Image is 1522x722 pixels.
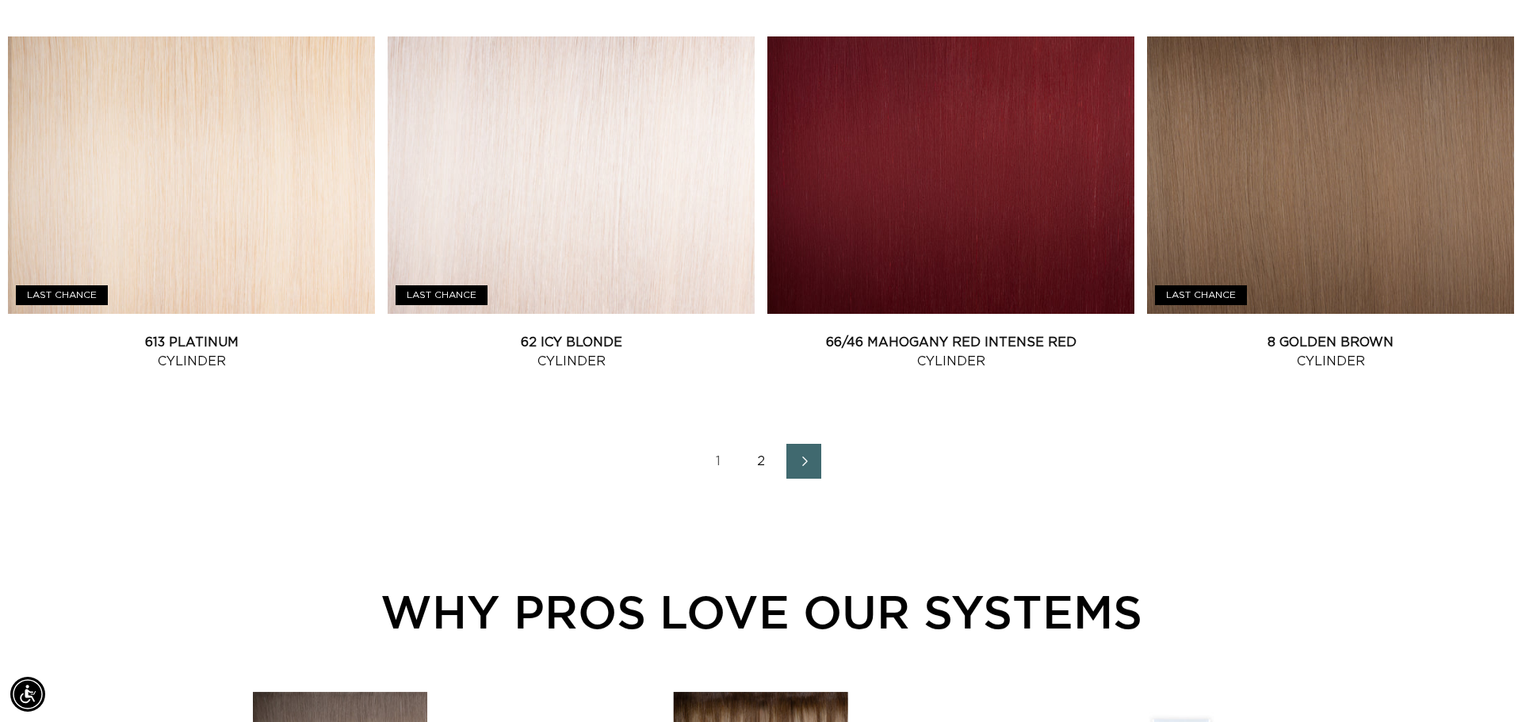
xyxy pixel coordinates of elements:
div: Accessibility Menu [10,677,45,712]
a: Page 2 [744,444,778,479]
nav: Pagination [8,444,1514,479]
a: 66/46 Mahogany Red Intense Red Cylinder [767,333,1134,371]
a: 613 Platinum Cylinder [8,333,375,371]
a: Next page [786,444,821,479]
a: 8 Golden Brown Cylinder [1147,333,1514,371]
a: 62 Icy Blonde Cylinder [388,333,755,371]
div: WHY PROS LOVE OUR SYSTEMS [95,577,1427,646]
a: Page 1 [701,444,736,479]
